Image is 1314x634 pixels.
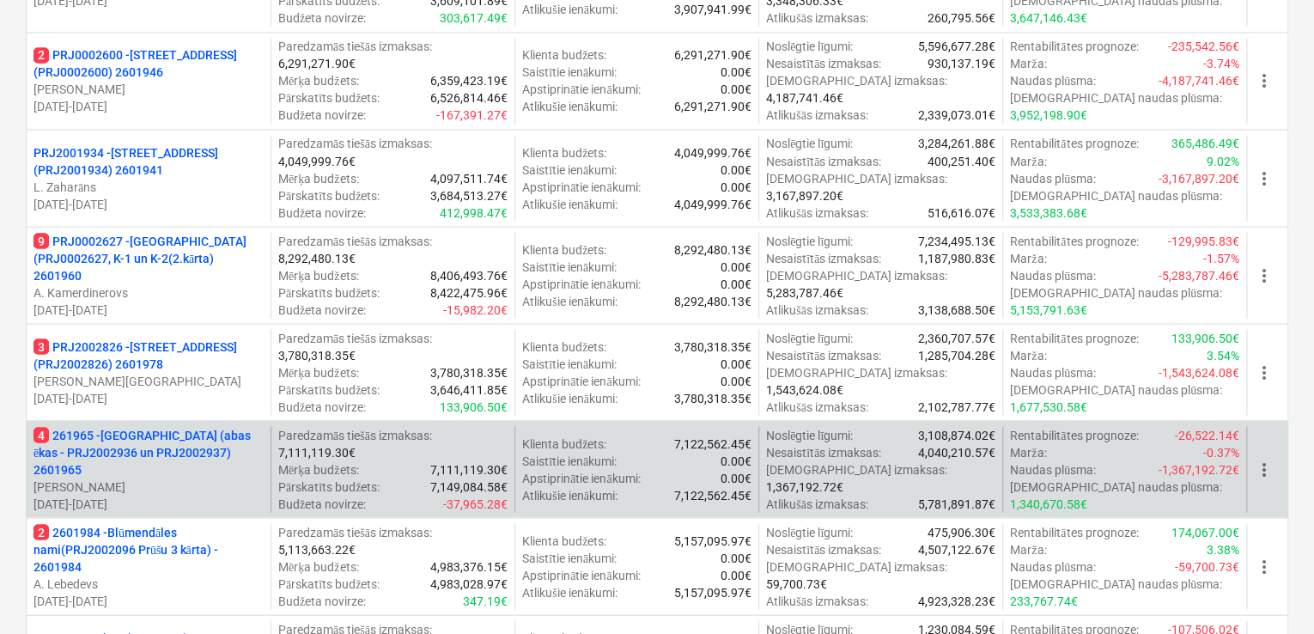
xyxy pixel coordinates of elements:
p: Rentabilitātes prognoze : [1010,135,1138,152]
p: Atlikušie ienākumi : [522,195,617,212]
p: -129,995.83€ [1168,232,1239,249]
p: Atlikušās izmaksas : [766,204,868,221]
span: more_vert [1254,70,1274,91]
span: 2 [33,524,49,540]
span: more_vert [1254,362,1274,382]
p: 0.00€ [721,64,751,81]
p: 0.00€ [721,549,751,566]
p: [DEMOGRAPHIC_DATA] naudas plūsma : [1010,478,1222,495]
p: [DEMOGRAPHIC_DATA] izmaksas : [766,266,947,283]
iframe: Chat Widget [1228,552,1314,634]
p: 174,067.00€ [1171,523,1239,540]
p: [DEMOGRAPHIC_DATA] izmaksas : [766,363,947,381]
p: -37,965.28€ [443,495,508,512]
p: 4,049,999.76€ [674,195,751,212]
p: Paredzamās tiešās izmaksas : [278,135,432,152]
p: Pārskatīts budžets : [278,381,380,398]
p: A. Lebedevs [33,575,264,592]
p: Atlikušās izmaksas : [766,592,868,609]
p: 3,284,261.88€ [918,135,995,152]
span: more_vert [1254,265,1274,285]
p: Pārskatīts budžets : [278,283,380,301]
p: Atlikušās izmaksas : [766,301,868,318]
p: -4,187,741.46€ [1159,72,1239,89]
p: -1,543,624.08€ [1159,363,1239,381]
p: 3,647,146.43€ [1010,9,1087,27]
p: PRJ0002627 - [GEOGRAPHIC_DATA] (PRJ0002627, K-1 un K-2(2.kārta) 2601960 [33,232,264,283]
p: Klienta budžets : [522,241,606,258]
p: 2,339,073.01€ [918,107,995,124]
p: Mērķa budžets : [278,266,358,283]
p: 7,149,084.58€ [430,478,508,495]
p: -15,982.20€ [443,301,508,318]
p: [DEMOGRAPHIC_DATA] izmaksas : [766,558,947,575]
p: 8,406,493.76€ [430,266,508,283]
p: Naudas plūsma : [1010,72,1096,89]
p: Pārskatīts budžets : [278,186,380,204]
p: 3.54% [1207,346,1239,363]
p: 0.00€ [721,372,751,389]
p: 8,292,480.13€ [674,292,751,309]
p: -59,700.73€ [1175,558,1239,575]
p: Atlikušie ienākumi : [522,98,617,115]
p: -0.37% [1203,443,1239,460]
div: 2PRJ0002600 -[STREET_ADDRESS](PRJ0002600) 2601946[PERSON_NAME][DATE]-[DATE] [33,46,264,115]
p: 0.00€ [721,81,751,98]
p: 412,998.47€ [440,204,508,221]
p: Atlikušie ienākumi : [522,583,617,600]
p: Saistītie ienākumi : [522,258,617,275]
p: 3,907,941.99€ [674,1,751,18]
p: PRJ0002600 - [STREET_ADDRESS](PRJ0002600) 2601946 [33,46,264,81]
p: Naudas plūsma : [1010,460,1096,478]
p: 1,677,530.58€ [1010,398,1087,415]
p: 0.00€ [721,566,751,583]
p: -3,167,897.20€ [1159,169,1239,186]
p: 7,234,495.13€ [918,232,995,249]
p: 0.00€ [721,258,751,275]
p: 7,111,119.30€ [430,460,508,478]
p: Apstiprinātie ienākumi : [522,372,640,389]
p: 4,507,122.67€ [918,540,995,558]
p: Apstiprinātie ienākumi : [522,275,640,292]
p: 0.00€ [721,452,751,469]
p: 8,422,475.96€ [430,283,508,301]
p: 3,167,897.20€ [766,186,843,204]
p: 1,543,624.08€ [766,381,843,398]
p: [DEMOGRAPHIC_DATA] izmaksas : [766,169,947,186]
p: 4,097,511.74€ [430,169,508,186]
p: 5,596,677.28€ [918,38,995,55]
p: Mērķa budžets : [278,363,358,381]
p: Paredzamās tiešās izmaksas : [278,426,432,443]
p: 3,646,411.85€ [430,381,508,398]
p: 3,780,318.35€ [430,363,508,381]
p: Nesaistītās izmaksas : [766,55,881,72]
p: -235,542.56€ [1168,38,1239,55]
p: Atlikušās izmaksas : [766,107,868,124]
p: Marža : [1010,346,1046,363]
p: 233,767.74€ [1010,592,1078,609]
p: 3,952,198.90€ [1010,107,1087,124]
p: -26,522.14€ [1175,426,1239,443]
p: Pārskatīts budžets : [278,478,380,495]
p: [PERSON_NAME][GEOGRAPHIC_DATA] [33,372,264,389]
p: 5,781,891.87€ [918,495,995,512]
p: Rentabilitātes prognoze : [1010,329,1138,346]
p: 2601984 - Blūmendāles nami(PRJ2002096 Prūšu 3 kārta) - 2601984 [33,523,264,575]
p: Paredzamās tiešās izmaksas : [278,38,432,55]
p: 1,285,704.28€ [918,346,995,363]
p: Nesaistītās izmaksas : [766,540,881,558]
p: Marža : [1010,443,1046,460]
div: 3PRJ2002826 -[STREET_ADDRESS] (PRJ2002826) 2601978[PERSON_NAME][GEOGRAPHIC_DATA][DATE]-[DATE] [33,338,264,406]
p: Paredzamās tiešās izmaksas : [278,523,432,540]
p: Noslēgtie līgumi : [766,329,853,346]
p: [DEMOGRAPHIC_DATA] izmaksas : [766,460,947,478]
p: [PERSON_NAME] [33,81,264,98]
p: 5,157,095.97€ [674,583,751,600]
p: [DATE] - [DATE] [33,98,264,115]
p: 5,157,095.97€ [674,532,751,549]
span: 2 [33,47,49,63]
p: Naudas plūsma : [1010,363,1096,381]
p: Atlikušās izmaksas : [766,9,868,27]
span: 3 [33,338,49,354]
